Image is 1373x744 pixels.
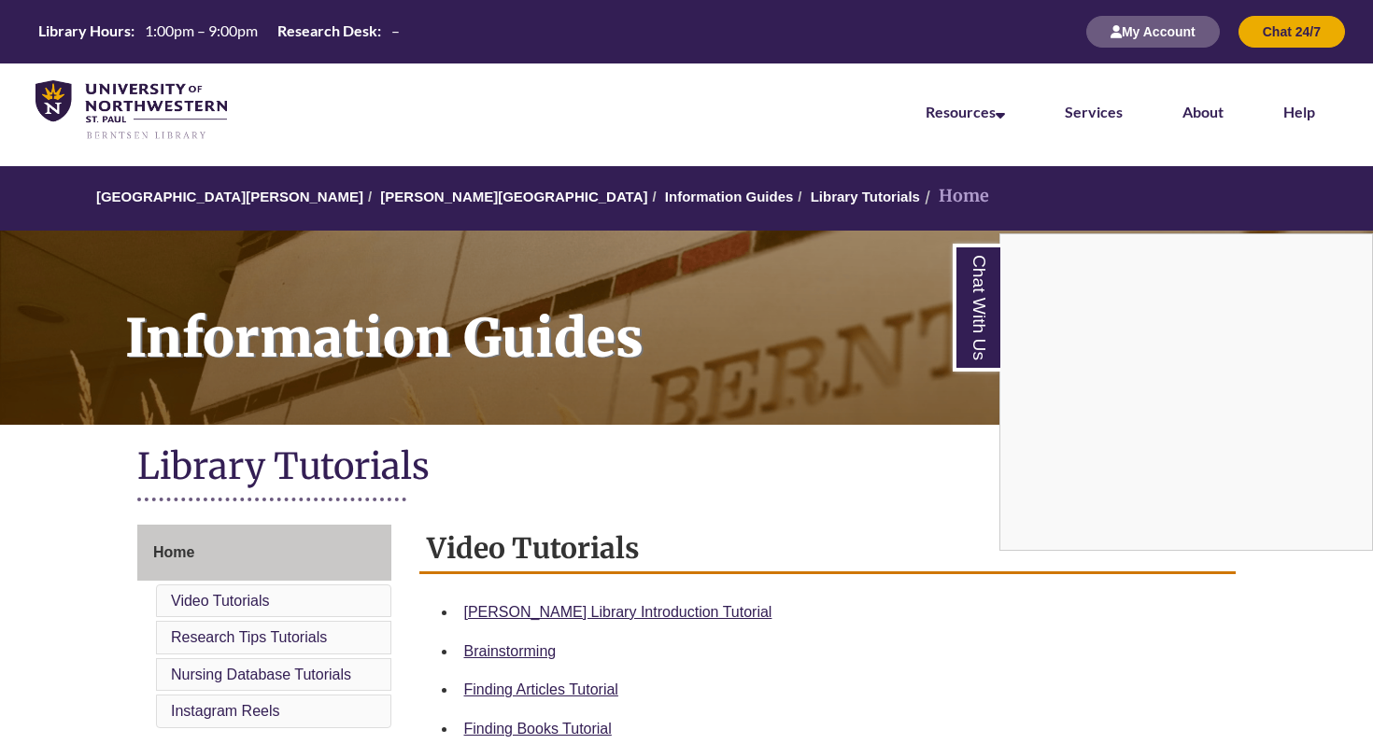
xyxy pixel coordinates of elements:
a: Resources [926,103,1005,120]
a: About [1182,103,1224,120]
a: Help [1283,103,1315,120]
a: Chat With Us [953,244,1000,372]
iframe: Chat Widget [1000,234,1372,550]
a: Services [1065,103,1123,120]
img: UNWSP Library Logo [35,80,227,141]
div: Chat With Us [999,233,1373,551]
